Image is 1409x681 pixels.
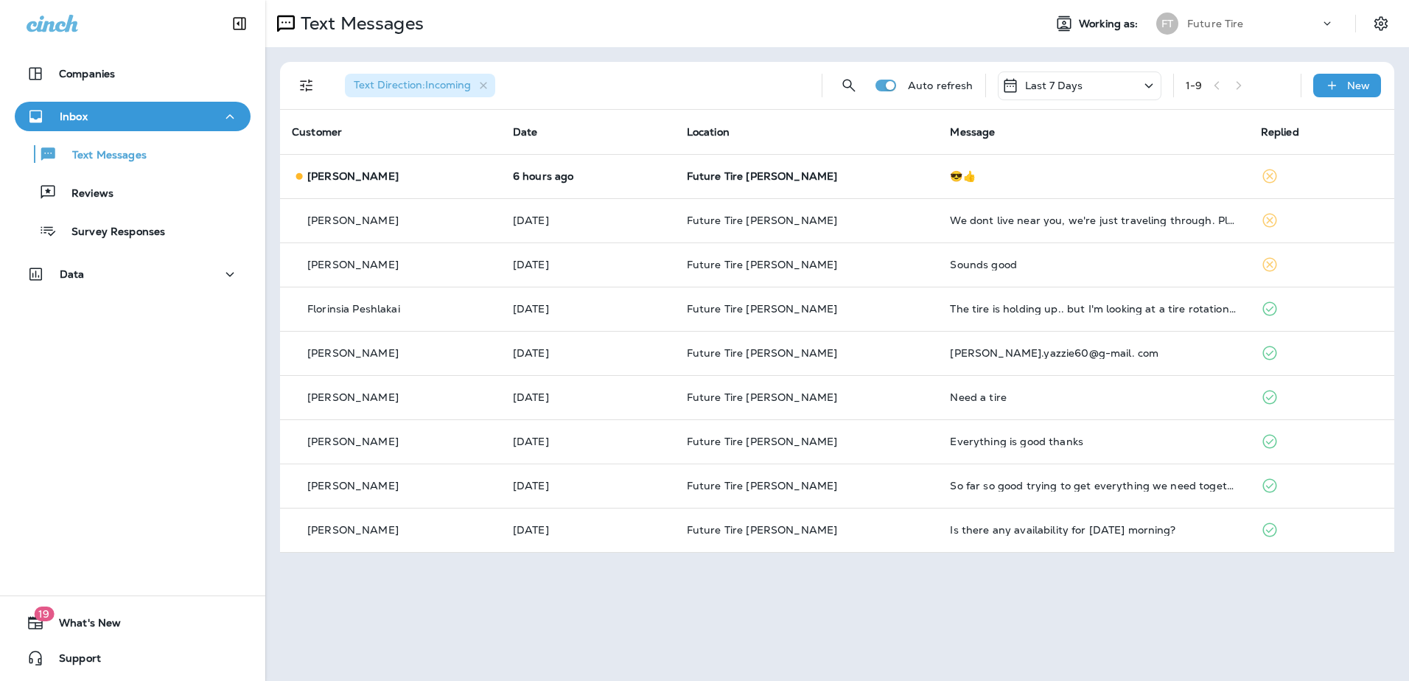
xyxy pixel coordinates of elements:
p: Florinsia Peshlakai [307,303,400,315]
span: Location [687,125,730,139]
p: Oct 2, 2025 07:04 PM [513,303,663,315]
div: So far so good trying to get everything we need together to finish up [950,480,1237,492]
p: Oct 4, 2025 12:21 PM [513,214,663,226]
p: Companies [59,68,115,80]
button: Data [15,259,251,289]
div: We dont live near you, we're just traveling through. Please remove me from your list. [950,214,1237,226]
button: Survey Responses [15,215,251,246]
p: Sep 30, 2025 09:51 AM [513,436,663,447]
span: Working as: [1079,18,1141,30]
p: Sep 29, 2025 01:40 PM [513,524,663,536]
button: Filters [292,71,321,100]
p: Oct 3, 2025 07:18 AM [513,259,663,270]
p: Oct 6, 2025 08:08 AM [513,170,663,182]
p: Data [60,268,85,280]
p: [PERSON_NAME] [307,480,399,492]
p: Text Messages [295,13,424,35]
div: Need a tire [950,391,1237,403]
button: Reviews [15,177,251,208]
p: Text Messages [57,149,147,163]
button: Search Messages [834,71,864,100]
p: [PERSON_NAME] [307,259,399,270]
span: Future Tire [PERSON_NAME] [687,346,838,360]
button: Text Messages [15,139,251,170]
span: Future Tire [PERSON_NAME] [687,170,838,183]
span: Replied [1261,125,1299,139]
span: Future Tire [PERSON_NAME] [687,479,838,492]
span: Future Tire [PERSON_NAME] [687,302,838,315]
p: Oct 1, 2025 11:50 AM [513,391,663,403]
span: Future Tire [PERSON_NAME] [687,391,838,404]
button: Companies [15,59,251,88]
p: Survey Responses [57,226,165,240]
button: Inbox [15,102,251,131]
p: [PERSON_NAME] [307,391,399,403]
div: Everything is good thanks [950,436,1237,447]
button: Support [15,643,251,673]
p: New [1347,80,1370,91]
div: 1 - 9 [1186,80,1202,91]
div: Sounds good [950,259,1237,270]
div: The tire is holding up.. but I'm looking at a tire rotation and maybe recheck the engine oil [950,303,1237,315]
p: [PERSON_NAME] [307,524,399,536]
div: tom.yazzie60@g-mail. com [950,347,1237,359]
p: [PERSON_NAME] [307,214,399,226]
p: Oct 1, 2025 02:06 PM [513,347,663,359]
span: Future Tire [PERSON_NAME] [687,435,838,448]
span: Date [513,125,538,139]
p: Inbox [60,111,88,122]
span: Future Tire [PERSON_NAME] [687,258,838,271]
p: Auto refresh [908,80,973,91]
p: [PERSON_NAME] [307,347,399,359]
p: [PERSON_NAME] [307,436,399,447]
p: Reviews [57,187,113,201]
p: Last 7 Days [1025,80,1083,91]
div: 😎👍 [950,170,1237,182]
button: 19What's New [15,608,251,638]
span: Support [44,652,101,670]
div: Text Direction:Incoming [345,74,495,97]
span: What's New [44,617,121,635]
span: Future Tire [PERSON_NAME] [687,214,838,227]
span: 19 [34,607,54,621]
span: Text Direction : Incoming [354,78,471,91]
span: Customer [292,125,342,139]
p: [PERSON_NAME] [307,170,399,182]
span: Future Tire [PERSON_NAME] [687,523,838,537]
div: Is there any availability for tomorrow morning? [950,524,1237,536]
div: FT [1156,13,1178,35]
p: Future Tire [1187,18,1244,29]
button: Settings [1368,10,1394,37]
span: Message [950,125,995,139]
p: Sep 30, 2025 08:28 AM [513,480,663,492]
button: Collapse Sidebar [219,9,260,38]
